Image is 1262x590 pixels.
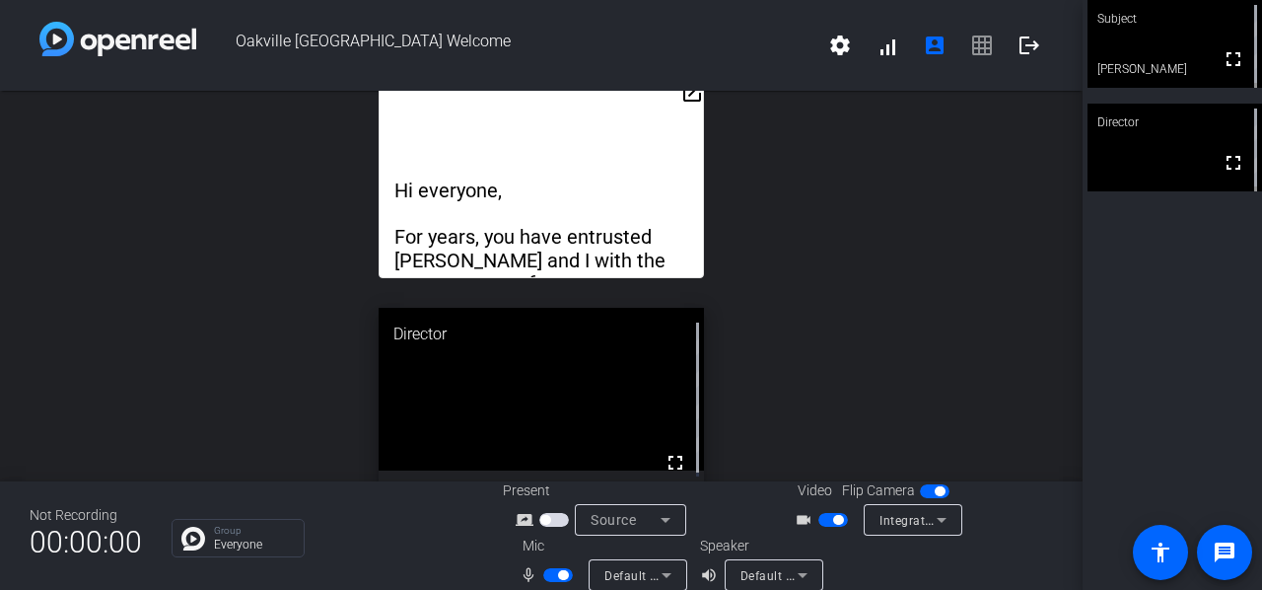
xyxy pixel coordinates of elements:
[591,512,636,528] span: Source
[604,567,868,583] span: Default - Microphone Array (Realtek(R) Audio)
[30,505,142,526] div: Not Recording
[520,563,543,587] mat-icon: mic_none
[1213,541,1236,564] mat-icon: message
[798,480,832,501] span: Video
[700,536,818,556] div: Speaker
[181,527,205,551] img: Chat Icon
[214,526,294,536] p: Group
[879,512,1067,528] span: Integrated Webcam (0c45:6a09)
[1222,151,1245,175] mat-icon: fullscreen
[379,308,703,361] div: Director
[664,451,687,475] mat-icon: fullscreen
[214,539,294,551] p: Everyone
[503,536,700,556] div: Mic
[842,480,915,501] span: Flip Camera
[30,518,142,566] span: 00:00:00
[1149,541,1172,564] mat-icon: accessibility
[1222,47,1245,71] mat-icon: fullscreen
[923,34,946,57] mat-icon: account_box
[740,567,953,583] span: Default - Speakers (Realtek(R) Audio)
[394,226,687,364] p: For years, you have entrusted [PERSON_NAME] and I with the management of your investments and som...
[828,34,852,57] mat-icon: settings
[196,22,816,69] span: Oakville [GEOGRAPHIC_DATA] Welcome
[700,563,724,587] mat-icon: volume_up
[503,480,700,501] div: Present
[1087,104,1262,141] div: Director
[864,22,911,69] button: signal_cellular_alt
[516,508,539,532] mat-icon: screen_share_outline
[394,180,687,202] p: Hi everyone,
[795,508,818,532] mat-icon: videocam_outline
[39,22,196,56] img: white-gradient.svg
[680,81,704,105] mat-icon: open_in_new
[1017,34,1041,57] mat-icon: logout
